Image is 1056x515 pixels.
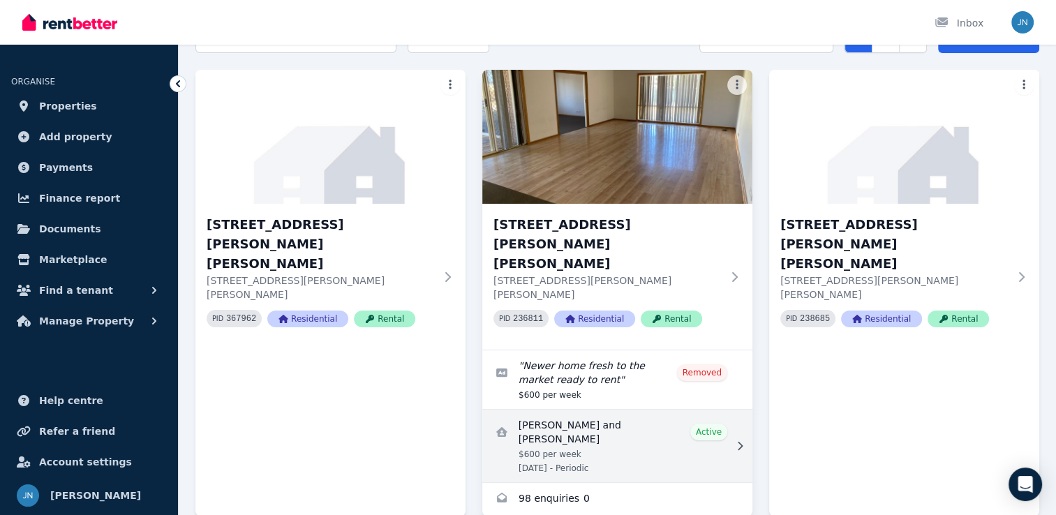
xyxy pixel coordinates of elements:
[11,448,167,476] a: Account settings
[11,307,167,335] button: Manage Property
[195,70,466,204] img: 16 Glover Rd, Two Wells
[1011,11,1034,33] img: Jason Norris
[11,246,167,274] a: Marketplace
[39,190,120,207] span: Finance report
[935,16,983,30] div: Inbox
[800,314,830,324] code: 238685
[499,315,510,322] small: PID
[50,487,141,504] span: [PERSON_NAME]
[769,70,1039,204] img: 16 Glover Road, Two Wells
[11,123,167,151] a: Add property
[11,92,167,120] a: Properties
[39,98,97,114] span: Properties
[482,70,752,350] a: 16 Glover Road, Two Wells[STREET_ADDRESS][PERSON_NAME][PERSON_NAME][STREET_ADDRESS][PERSON_NAME][...
[493,215,722,274] h3: [STREET_ADDRESS][PERSON_NAME][PERSON_NAME]
[482,410,752,482] a: View details for Viviana Raineri and Gianni L'Anfusa
[482,350,752,409] a: Edit listing: Newer home fresh to the market ready to rent
[11,77,55,87] span: ORGANISE
[354,311,415,327] span: Rental
[39,454,132,470] span: Account settings
[786,315,797,322] small: PID
[11,184,167,212] a: Finance report
[17,484,39,507] img: Jason Norris
[267,311,348,327] span: Residential
[11,215,167,243] a: Documents
[493,274,722,301] p: [STREET_ADDRESS][PERSON_NAME][PERSON_NAME]
[39,282,113,299] span: Find a tenant
[482,70,752,204] img: 16 Glover Road, Two Wells
[11,417,167,445] a: Refer a friend
[212,315,223,322] small: PID
[39,251,107,268] span: Marketplace
[513,314,543,324] code: 236811
[769,70,1039,350] a: 16 Glover Road, Two Wells[STREET_ADDRESS][PERSON_NAME][PERSON_NAME][STREET_ADDRESS][PERSON_NAME][...
[39,221,101,237] span: Documents
[841,311,922,327] span: Residential
[226,314,256,324] code: 367962
[11,387,167,415] a: Help centre
[39,313,134,329] span: Manage Property
[195,70,466,350] a: 16 Glover Rd, Two Wells[STREET_ADDRESS][PERSON_NAME][PERSON_NAME][STREET_ADDRESS][PERSON_NAME][PE...
[11,154,167,181] a: Payments
[727,75,747,95] button: More options
[39,128,112,145] span: Add property
[440,75,460,95] button: More options
[207,274,435,301] p: [STREET_ADDRESS][PERSON_NAME][PERSON_NAME]
[1014,75,1034,95] button: More options
[1009,468,1042,501] div: Open Intercom Messenger
[641,311,702,327] span: Rental
[11,276,167,304] button: Find a tenant
[780,274,1009,301] p: [STREET_ADDRESS][PERSON_NAME][PERSON_NAME]
[207,215,435,274] h3: [STREET_ADDRESS][PERSON_NAME][PERSON_NAME]
[39,392,103,409] span: Help centre
[780,215,1009,274] h3: [STREET_ADDRESS][PERSON_NAME][PERSON_NAME]
[554,311,635,327] span: Residential
[22,12,117,33] img: RentBetter
[39,159,93,176] span: Payments
[39,423,115,440] span: Refer a friend
[928,311,989,327] span: Rental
